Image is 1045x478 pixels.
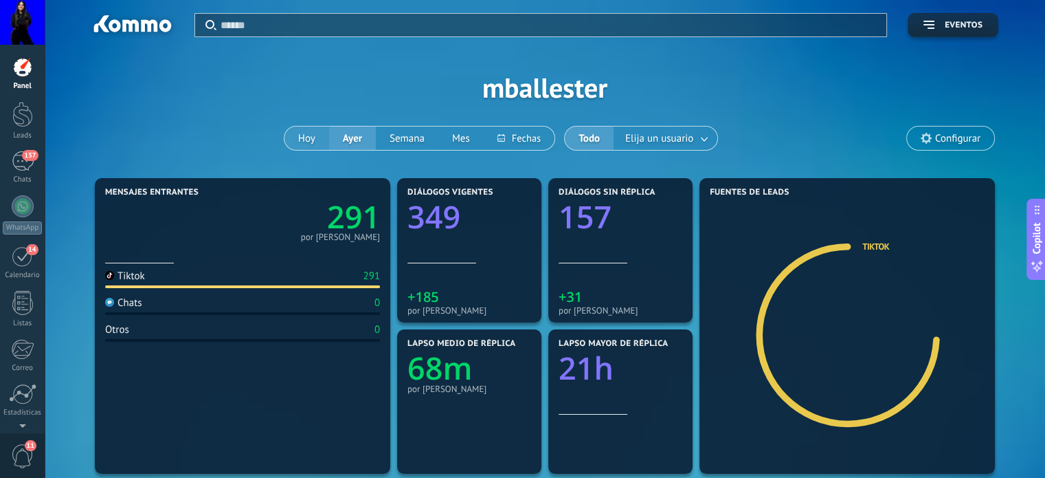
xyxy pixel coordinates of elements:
[327,196,380,238] text: 291
[374,323,380,336] div: 0
[438,127,484,150] button: Mes
[105,298,114,307] img: Chats
[407,188,493,197] span: Diálogos vigentes
[559,347,682,389] a: 21h
[862,241,889,252] a: TikTok
[484,127,554,150] button: Fechas
[105,296,142,309] div: Chats
[407,347,472,389] text: 68m
[3,319,43,328] div: Listas
[105,271,114,280] img: Tiktok
[935,133,980,144] span: Configurar
[243,196,380,238] a: 291
[329,127,376,150] button: Ayer
[559,287,582,306] text: +31
[407,339,516,349] span: Lapso medio de réplica
[565,127,614,150] button: Todo
[374,296,380,309] div: 0
[3,82,43,91] div: Panel
[284,127,329,150] button: Hoy
[559,188,655,197] span: Diálogos sin réplica
[407,196,460,238] text: 349
[407,305,531,316] div: por [PERSON_NAME]
[3,131,43,140] div: Leads
[559,305,682,316] div: por [PERSON_NAME]
[1030,222,1044,254] span: Copilot
[559,339,668,349] span: Lapso mayor de réplica
[105,323,129,336] div: Otros
[3,175,43,184] div: Chats
[376,127,438,150] button: Semana
[3,221,42,235] div: WhatsApp
[26,244,38,255] span: 14
[105,188,199,197] span: Mensajes entrantes
[614,127,717,150] button: Elija un usuario
[105,270,145,283] div: Tiktok
[363,270,380,283] div: 291
[3,271,43,280] div: Calendario
[559,347,614,389] text: 21h
[3,364,43,373] div: Correo
[710,188,789,197] span: Fuentes de leads
[301,234,380,241] div: por [PERSON_NAME]
[25,440,36,451] span: 11
[559,196,611,238] text: 157
[622,129,696,148] span: Elija un usuario
[908,13,998,37] button: Eventos
[945,21,982,30] span: Eventos
[3,409,43,417] div: Estadísticas
[407,384,531,394] div: por [PERSON_NAME]
[22,150,38,161] span: 157
[407,287,439,306] text: +185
